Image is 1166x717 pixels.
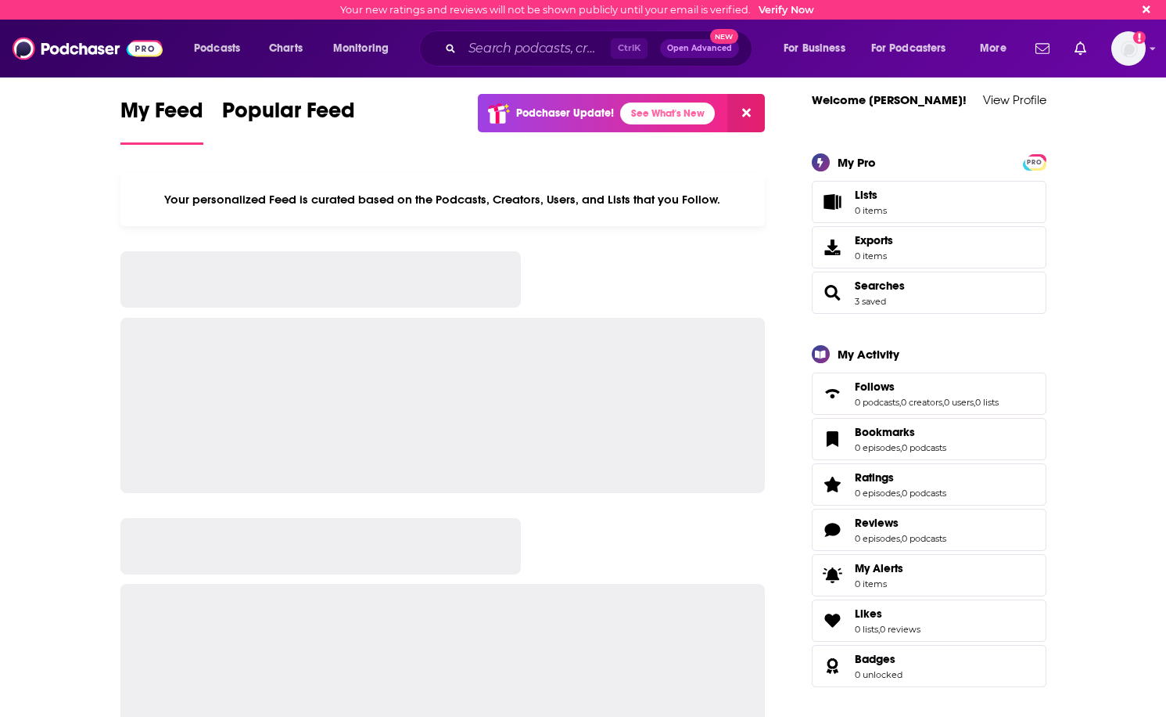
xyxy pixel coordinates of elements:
[1111,31,1146,66] button: Show profile menu
[855,652,895,666] span: Badges
[812,181,1046,223] a: Lists
[120,173,766,226] div: Your personalized Feed is curated based on the Podcasts, Creators, Users, and Lists that you Follow.
[812,418,1046,460] span: Bookmarks
[900,442,902,453] span: ,
[900,533,902,544] span: ,
[222,97,355,133] span: Popular Feed
[812,92,967,107] a: Welcome [PERSON_NAME]!
[974,397,975,408] span: ,
[855,669,902,680] a: 0 unlocked
[942,397,944,408] span: ,
[183,36,260,61] button: open menu
[817,519,848,541] a: Reviews
[1068,35,1092,62] a: Show notifications dropdown
[194,38,240,59] span: Podcasts
[13,34,163,63] img: Podchaser - Follow, Share and Rate Podcasts
[120,97,203,133] span: My Feed
[340,4,814,16] div: Your new ratings and reviews will not be shown publicly until your email is verified.
[855,561,903,575] span: My Alerts
[611,38,648,59] span: Ctrl K
[855,233,893,247] span: Exports
[259,36,312,61] a: Charts
[855,425,946,439] a: Bookmarks
[855,205,887,216] span: 0 items
[1025,155,1044,167] a: PRO
[660,39,739,58] button: Open AdvancedNew
[944,397,974,408] a: 0 users
[1025,157,1044,168] span: PRO
[120,97,203,145] a: My Feed
[855,188,877,202] span: Lists
[817,610,848,632] a: Likes
[878,624,880,635] span: ,
[855,516,899,530] span: Reviews
[1133,31,1146,44] svg: Email not verified
[902,442,946,453] a: 0 podcasts
[855,470,894,485] span: Ratings
[817,655,848,677] a: Badges
[817,474,848,495] a: Ratings
[855,516,946,530] a: Reviews
[222,97,355,145] a: Popular Feed
[817,282,848,304] a: Searches
[817,564,848,586] span: My Alerts
[620,103,715,124] a: See What's New
[980,38,1006,59] span: More
[855,578,903,589] span: 0 items
[817,428,848,450] a: Bookmarks
[434,31,767,67] div: Search podcasts, credits, & more...
[855,488,900,499] a: 0 episodes
[969,36,1026,61] button: open menu
[983,92,1046,107] a: View Profile
[812,226,1046,268] a: Exports
[855,188,887,202] span: Lists
[838,347,899,362] div: My Activity
[759,4,814,16] a: Verify Now
[516,106,614,120] p: Podchaser Update!
[855,296,886,307] a: 3 saved
[855,442,900,453] a: 0 episodes
[1029,35,1056,62] a: Show notifications dropdown
[855,533,900,544] a: 0 episodes
[812,272,1046,314] span: Searches
[710,29,738,44] span: New
[900,488,902,499] span: ,
[901,397,942,408] a: 0 creators
[855,250,893,261] span: 0 items
[861,36,969,61] button: open menu
[871,38,946,59] span: For Podcasters
[322,36,409,61] button: open menu
[855,607,920,621] a: Likes
[812,509,1046,551] span: Reviews
[838,155,876,170] div: My Pro
[855,279,905,293] a: Searches
[784,38,845,59] span: For Business
[812,554,1046,596] a: My Alerts
[667,45,732,52] span: Open Advanced
[855,425,915,439] span: Bookmarks
[855,652,902,666] a: Badges
[855,397,899,408] a: 0 podcasts
[333,38,389,59] span: Monitoring
[817,191,848,213] span: Lists
[812,373,1046,415] span: Follows
[902,533,946,544] a: 0 podcasts
[812,645,1046,687] span: Badges
[855,380,999,394] a: Follows
[855,624,878,635] a: 0 lists
[812,463,1046,506] span: Ratings
[1111,31,1146,66] img: User Profile
[855,470,946,485] a: Ratings
[269,38,303,59] span: Charts
[812,600,1046,642] span: Likes
[855,380,895,394] span: Follows
[902,488,946,499] a: 0 podcasts
[975,397,999,408] a: 0 lists
[773,36,865,61] button: open menu
[817,383,848,405] a: Follows
[817,236,848,258] span: Exports
[855,607,882,621] span: Likes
